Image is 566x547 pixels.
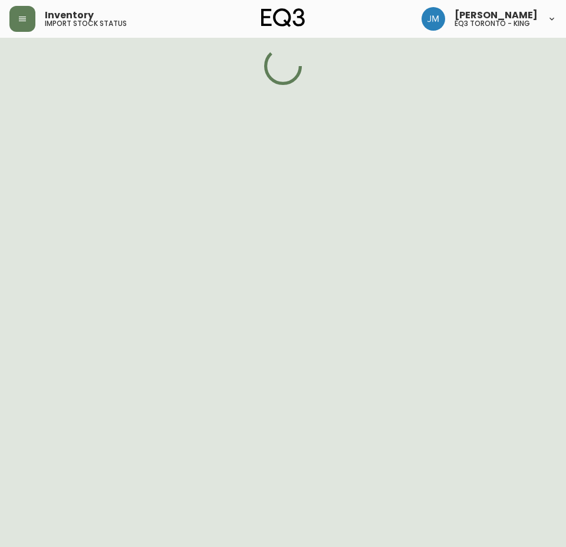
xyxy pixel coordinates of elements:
[45,11,94,20] span: Inventory
[455,20,530,27] h5: eq3 toronto - king
[45,20,127,27] h5: import stock status
[261,8,305,27] img: logo
[422,7,445,31] img: b88646003a19a9f750de19192e969c24
[455,11,538,20] span: [PERSON_NAME]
